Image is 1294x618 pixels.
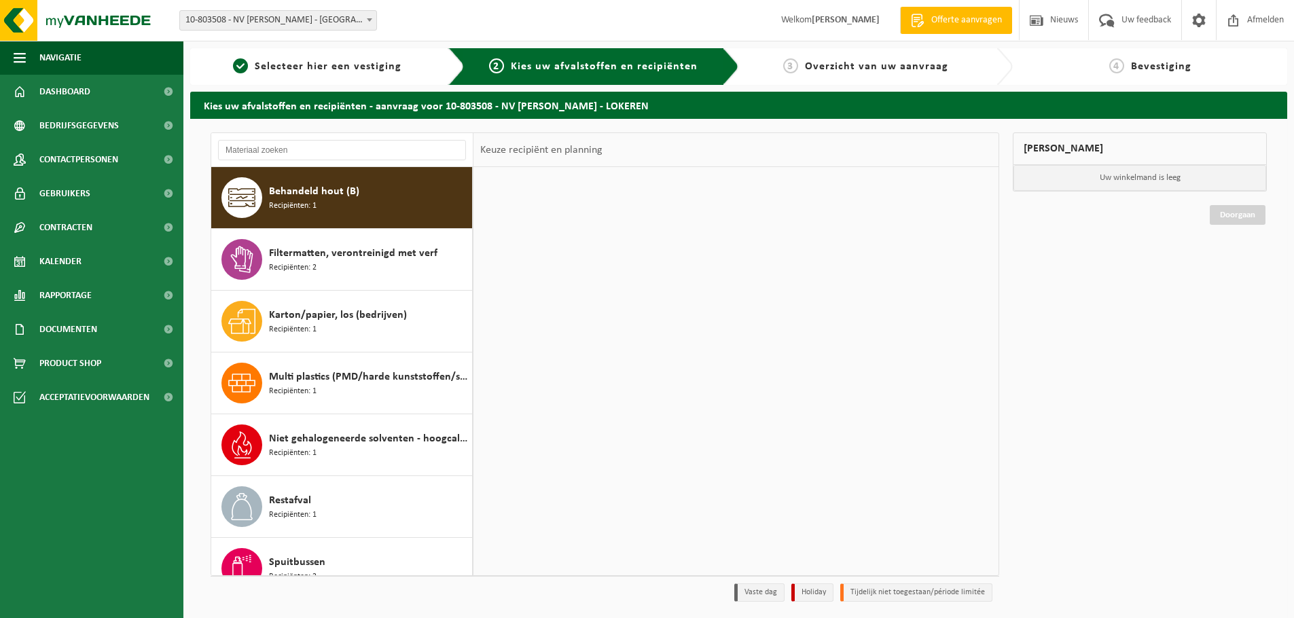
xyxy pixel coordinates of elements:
[233,58,248,73] span: 1
[211,352,473,414] button: Multi plastics (PMD/harde kunststoffen/spanbanden/EPS/folie naturel/folie gemengd) Recipiënten: 1
[489,58,504,73] span: 2
[269,554,325,570] span: Spuitbussen
[840,583,992,602] li: Tijdelijk niet toegestaan/période limitée
[211,167,473,229] button: Behandeld hout (B) Recipiënten: 1
[39,41,82,75] span: Navigatie
[39,109,119,143] span: Bedrijfsgegevens
[269,245,437,261] span: Filtermatten, verontreinigd met verf
[211,476,473,538] button: Restafval Recipiënten: 1
[269,200,317,213] span: Recipiënten: 1
[1210,205,1265,225] a: Doorgaan
[39,75,90,109] span: Dashboard
[269,570,317,583] span: Recipiënten: 2
[39,143,118,177] span: Contactpersonen
[269,323,317,336] span: Recipiënten: 1
[269,492,311,509] span: Restafval
[190,92,1287,118] h2: Kies uw afvalstoffen en recipiënten - aanvraag voor 10-803508 - NV [PERSON_NAME] - LOKEREN
[211,291,473,352] button: Karton/papier, los (bedrijven) Recipiënten: 1
[269,385,317,398] span: Recipiënten: 1
[269,431,469,447] span: Niet gehalogeneerde solventen - hoogcalorisch in 200lt-vat
[179,10,377,31] span: 10-803508 - NV ANDRE DE WITTE - LOKEREN
[812,15,880,25] strong: [PERSON_NAME]
[180,11,376,30] span: 10-803508 - NV ANDRE DE WITTE - LOKEREN
[197,58,437,75] a: 1Selecteer hier een vestiging
[1013,165,1266,191] p: Uw winkelmand is leeg
[1109,58,1124,73] span: 4
[39,278,92,312] span: Rapportage
[1131,61,1191,72] span: Bevestiging
[783,58,798,73] span: 3
[269,183,359,200] span: Behandeld hout (B)
[269,369,469,385] span: Multi plastics (PMD/harde kunststoffen/spanbanden/EPS/folie naturel/folie gemengd)
[269,509,317,522] span: Recipiënten: 1
[928,14,1005,27] span: Offerte aanvragen
[269,261,317,274] span: Recipiënten: 2
[269,447,317,460] span: Recipiënten: 1
[211,414,473,476] button: Niet gehalogeneerde solventen - hoogcalorisch in 200lt-vat Recipiënten: 1
[791,583,833,602] li: Holiday
[39,177,90,211] span: Gebruikers
[211,229,473,291] button: Filtermatten, verontreinigd met verf Recipiënten: 2
[255,61,401,72] span: Selecteer hier een vestiging
[511,61,698,72] span: Kies uw afvalstoffen en recipiënten
[805,61,948,72] span: Overzicht van uw aanvraag
[39,244,82,278] span: Kalender
[39,346,101,380] span: Product Shop
[218,140,466,160] input: Materiaal zoeken
[900,7,1012,34] a: Offerte aanvragen
[211,538,473,600] button: Spuitbussen Recipiënten: 2
[473,133,609,167] div: Keuze recipiënt en planning
[269,307,407,323] span: Karton/papier, los (bedrijven)
[7,588,227,618] iframe: chat widget
[39,380,149,414] span: Acceptatievoorwaarden
[39,211,92,244] span: Contracten
[39,312,97,346] span: Documenten
[1013,132,1267,165] div: [PERSON_NAME]
[734,583,785,602] li: Vaste dag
